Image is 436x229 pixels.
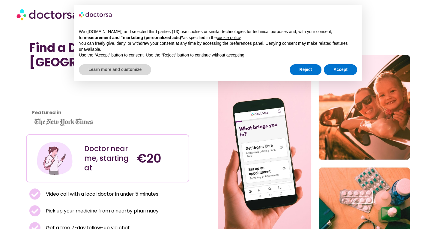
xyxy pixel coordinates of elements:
[44,207,159,215] span: Pick up your medicine from a nearby pharmacy
[79,41,357,52] p: You can freely give, deny, or withdraw your consent at any time by accessing the preferences pane...
[29,41,186,69] h1: Find a Doctor Near Me in [GEOGRAPHIC_DATA]
[79,52,357,58] p: Use the “Accept” button to consent. Use the “Reject” button to continue without accepting.
[217,35,240,40] a: cookie policy
[36,139,73,177] img: Illustration depicting a young woman in a casual outfit, engaged with her smartphone. She has a p...
[32,109,61,116] strong: Featured in
[79,29,357,41] p: We ([DOMAIN_NAME]) and selected third parties (13) use cookies or similar technologies for techni...
[290,64,321,75] button: Reject
[79,10,112,19] img: logo
[44,190,158,198] span: Video call with a local doctor in under 5 minutes
[29,75,83,121] iframe: Customer reviews powered by Trustpilot
[137,151,184,166] h4: €20
[79,64,151,75] button: Learn more and customize
[84,35,183,40] strong: measurement and “marketing (personalized ads)”
[84,144,131,173] div: Doctor near me, starting at
[324,64,357,75] button: Accept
